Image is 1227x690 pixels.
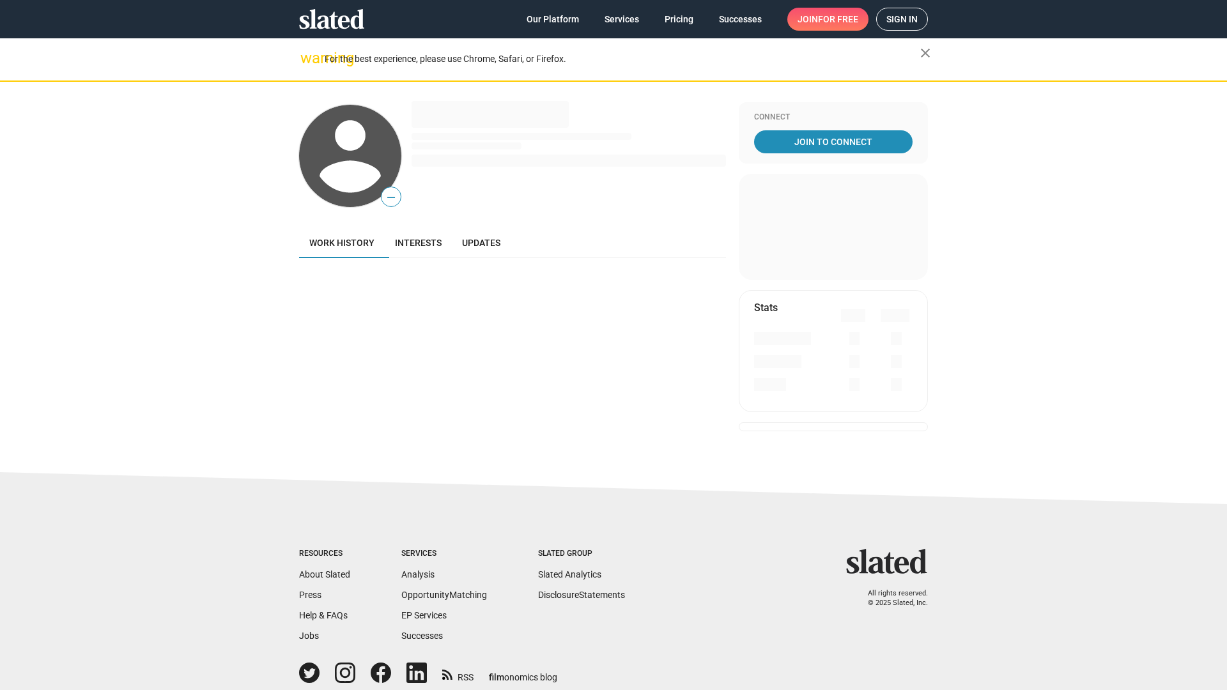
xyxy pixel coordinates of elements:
span: Pricing [665,8,693,31]
a: Pricing [654,8,704,31]
span: Interests [395,238,442,248]
span: Our Platform [527,8,579,31]
a: Successes [401,631,443,641]
a: RSS [442,664,474,684]
span: — [382,189,401,206]
span: Work history [309,238,374,248]
span: Sign in [886,8,918,30]
a: EP Services [401,610,447,620]
a: Services [594,8,649,31]
span: Successes [719,8,762,31]
mat-icon: warning [300,50,316,66]
span: Updates [462,238,500,248]
a: filmonomics blog [489,661,557,684]
a: About Slated [299,569,350,579]
a: Help & FAQs [299,610,348,620]
a: Interests [385,227,452,258]
p: All rights reserved. © 2025 Slated, Inc. [854,589,928,608]
div: Connect [754,112,913,123]
span: for free [818,8,858,31]
a: Work history [299,227,385,258]
mat-card-title: Stats [754,301,778,314]
a: Sign in [876,8,928,31]
a: Press [299,590,321,600]
span: Join [798,8,858,31]
div: For the best experience, please use Chrome, Safari, or Firefox. [325,50,920,68]
a: OpportunityMatching [401,590,487,600]
div: Slated Group [538,549,625,559]
a: Analysis [401,569,435,579]
span: Join To Connect [757,130,910,153]
div: Services [401,549,487,559]
a: DisclosureStatements [538,590,625,600]
a: Updates [452,227,511,258]
span: Services [605,8,639,31]
a: Join To Connect [754,130,913,153]
a: Joinfor free [787,8,868,31]
a: Our Platform [516,8,589,31]
a: Successes [709,8,772,31]
div: Resources [299,549,350,559]
span: film [489,672,504,682]
a: Jobs [299,631,319,641]
a: Slated Analytics [538,569,601,579]
mat-icon: close [918,45,933,61]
